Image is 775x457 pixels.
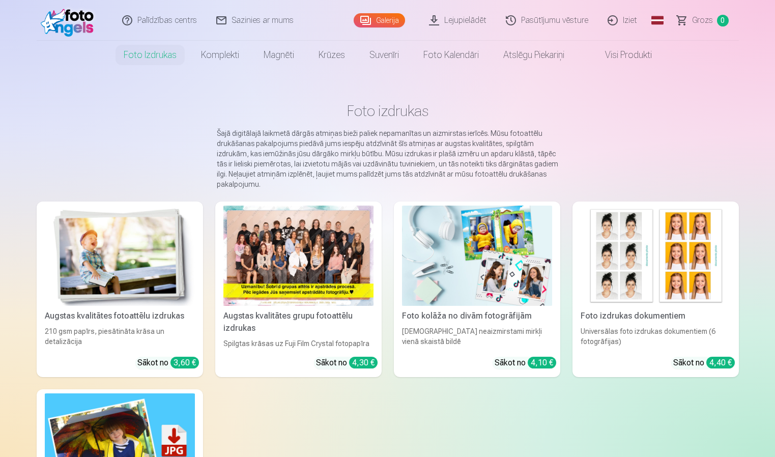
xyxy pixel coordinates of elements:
[219,338,378,349] div: Spilgtas krāsas uz Fuji Film Crystal fotopapīra
[306,41,357,69] a: Krūzes
[251,41,306,69] a: Magnēti
[41,310,199,322] div: Augstas kvalitātes fotoattēlu izdrukas
[316,357,378,369] div: Sākot no
[577,326,735,349] div: Universālas foto izdrukas dokumentiem (6 fotogrāfijas)
[45,102,731,120] h1: Foto izdrukas
[577,41,664,69] a: Visi produkti
[706,357,735,368] div: 4,40 €
[111,41,189,69] a: Foto izdrukas
[398,310,556,322] div: Foto kolāža no divām fotogrāfijām
[170,357,199,368] div: 3,60 €
[45,206,195,306] img: Augstas kvalitātes fotoattēlu izdrukas
[354,13,405,27] a: Galerija
[495,357,556,369] div: Sākot no
[37,202,203,377] a: Augstas kvalitātes fotoattēlu izdrukasAugstas kvalitātes fotoattēlu izdrukas210 gsm papīrs, piesā...
[491,41,577,69] a: Atslēgu piekariņi
[528,357,556,368] div: 4,10 €
[357,41,411,69] a: Suvenīri
[717,15,729,26] span: 0
[41,4,99,37] img: /fa1
[673,357,735,369] div: Sākot no
[692,14,713,26] span: Grozs
[402,206,552,306] img: Foto kolāža no divām fotogrāfijām
[215,202,382,377] a: Augstas kvalitātes grupu fotoattēlu izdrukasSpilgtas krāsas uz Fuji Film Crystal fotopapīraSākot ...
[581,206,731,306] img: Foto izdrukas dokumentiem
[577,310,735,322] div: Foto izdrukas dokumentiem
[217,128,559,189] p: Šajā digitālajā laikmetā dārgās atmiņas bieži paliek nepamanītas un aizmirstas ierīcēs. Mūsu foto...
[394,202,560,377] a: Foto kolāža no divām fotogrāfijāmFoto kolāža no divām fotogrāfijām[DEMOGRAPHIC_DATA] neaizmirstam...
[219,310,378,334] div: Augstas kvalitātes grupu fotoattēlu izdrukas
[41,326,199,349] div: 210 gsm papīrs, piesātināta krāsa un detalizācija
[349,357,378,368] div: 4,30 €
[137,357,199,369] div: Sākot no
[189,41,251,69] a: Komplekti
[572,202,739,377] a: Foto izdrukas dokumentiemFoto izdrukas dokumentiemUniversālas foto izdrukas dokumentiem (6 fotogr...
[398,326,556,349] div: [DEMOGRAPHIC_DATA] neaizmirstami mirkļi vienā skaistā bildē
[411,41,491,69] a: Foto kalendāri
